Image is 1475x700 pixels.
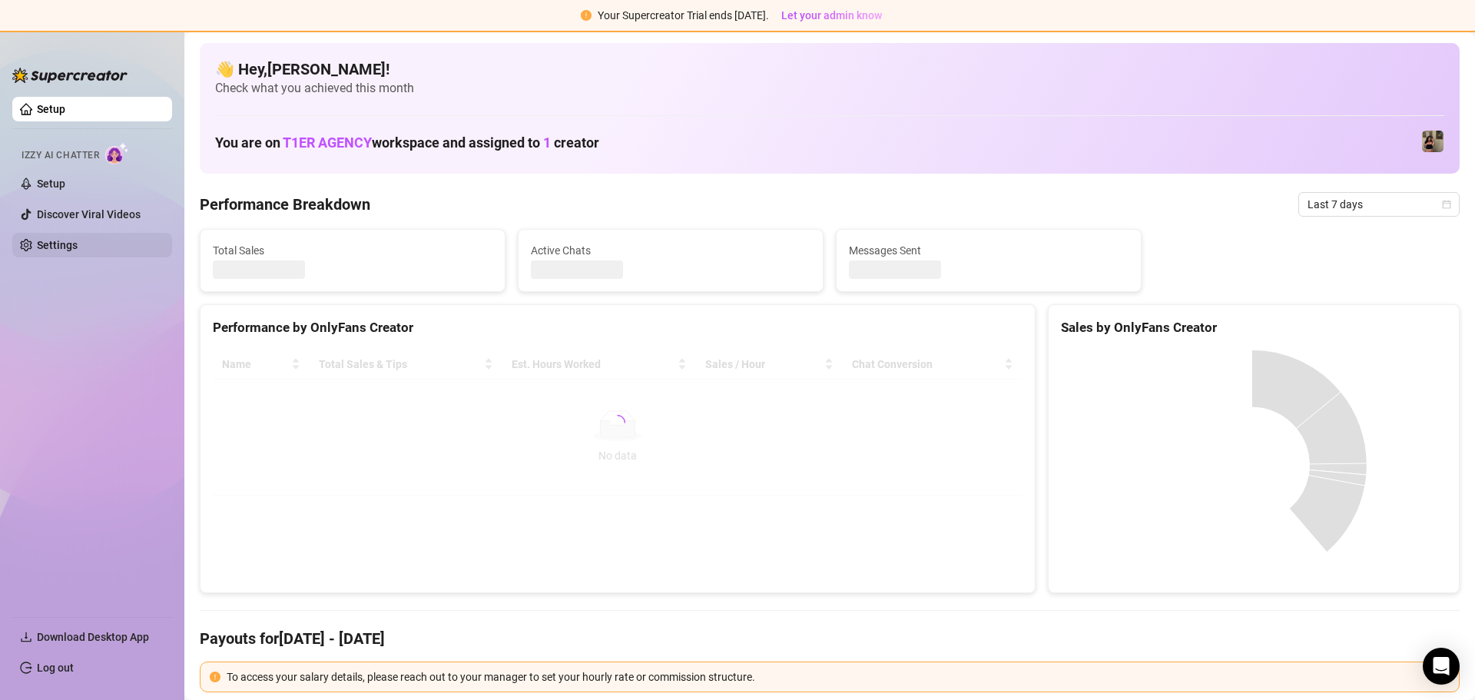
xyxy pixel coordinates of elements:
a: Discover Viral Videos [37,208,141,221]
span: Izzy AI Chatter [22,148,99,163]
span: Active Chats [531,242,810,259]
a: Settings [37,239,78,251]
a: Setup [37,103,65,115]
span: 1 [543,134,551,151]
h1: You are on workspace and assigned to creator [215,134,599,151]
span: Total Sales [213,242,492,259]
span: T1ER AGENCY [283,134,372,151]
span: exclamation-circle [581,10,592,21]
div: To access your salary details, please reach out to your manager to set your hourly rate or commis... [227,668,1450,685]
img: Luna [1422,131,1444,152]
span: Your Supercreator Trial ends [DATE]. [598,9,769,22]
div: Performance by OnlyFans Creator [213,317,1023,338]
img: logo-BBDzfeDw.svg [12,68,128,83]
img: AI Chatter [105,142,129,164]
span: calendar [1442,200,1451,209]
a: Log out [37,662,74,674]
span: Last 7 days [1308,193,1450,216]
span: Download Desktop App [37,631,149,643]
h4: Performance Breakdown [200,194,370,215]
span: Messages Sent [849,242,1129,259]
div: Sales by OnlyFans Creator [1061,317,1447,338]
button: Let your admin know [775,6,888,25]
span: exclamation-circle [210,672,220,682]
h4: 👋 Hey, [PERSON_NAME] ! [215,58,1444,80]
span: Let your admin know [781,9,882,22]
span: download [20,631,32,643]
span: loading [608,413,627,432]
span: Check what you achieved this month [215,80,1444,97]
div: Open Intercom Messenger [1423,648,1460,685]
a: Setup [37,177,65,190]
h4: Payouts for [DATE] - [DATE] [200,628,1460,649]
